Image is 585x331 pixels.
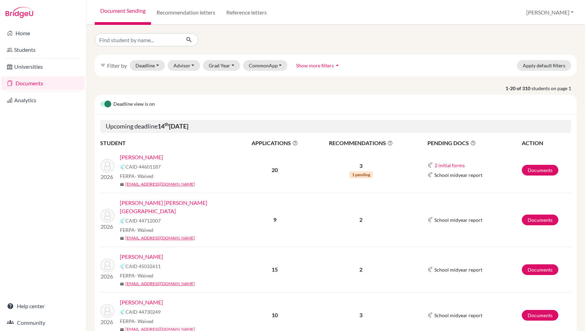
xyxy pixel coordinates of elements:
b: 10 [272,312,278,318]
p: 2026 [101,272,114,281]
p: 2 [311,216,411,224]
a: [EMAIL_ADDRESS][DOMAIN_NAME] [125,235,195,241]
img: Common App logo [427,172,433,178]
img: Common App logo [427,162,433,168]
sup: th [164,122,169,127]
p: 3 [311,162,411,170]
i: filter_list [100,63,106,68]
span: RECOMMENDATIONS [311,139,411,147]
img: Common App logo [120,218,125,224]
th: STUDENT [100,139,238,148]
span: mail [120,182,124,187]
span: mail [120,282,124,286]
a: Analytics [1,93,85,107]
p: 2026 [101,223,114,231]
img: Common App logo [427,312,433,318]
button: [PERSON_NAME] [523,6,577,19]
a: Help center [1,299,85,313]
img: Carbajal, Angelica [101,159,114,173]
span: FERPA [120,172,153,180]
span: Deadline view is on [113,100,155,108]
img: Common App logo [427,267,433,272]
img: Bridge-U [6,7,33,18]
th: ACTION [521,139,571,148]
img: Castro Montvelisky, Sofía [101,209,114,223]
button: Deadline [130,60,165,71]
a: Home [1,26,85,40]
img: Common App logo [427,217,433,223]
p: 2 [311,265,411,274]
img: Davidson, Ruby [101,304,114,318]
i: arrow_drop_up [334,62,341,69]
a: Documents [522,264,558,275]
span: Filter by [107,62,127,69]
span: 1 pending [349,171,373,178]
span: FERPA [120,318,153,325]
button: 2 initial forms [434,161,465,169]
button: Grad Year [203,60,240,71]
a: [PERSON_NAME] [120,253,163,261]
b: 15 [272,266,278,273]
input: Find student by name... [95,33,180,46]
a: Documents [522,215,558,225]
a: Universities [1,60,85,74]
p: 3 [311,311,411,319]
img: Common App logo [120,164,125,170]
b: 9 [273,216,276,223]
span: - Waived [135,227,153,233]
button: Apply default filters [517,60,571,71]
span: - Waived [135,318,153,324]
span: CAID 44712007 [125,217,161,224]
span: mail [120,236,124,240]
a: [PERSON_NAME] [120,298,163,306]
a: Documents [522,165,558,176]
button: CommonApp [243,60,288,71]
b: 14 [DATE] [158,122,188,130]
span: FERPA [120,272,153,279]
strong: 1-20 of 310 [506,85,531,92]
a: Documents [1,76,85,90]
a: [PERSON_NAME] [PERSON_NAME][GEOGRAPHIC_DATA] [120,199,243,215]
span: APPLICATIONS [239,139,311,147]
span: School midyear report [434,171,482,179]
span: CAID 44730249 [125,308,161,315]
p: 2026 [101,318,114,326]
span: CAID 45032611 [125,263,161,270]
span: School midyear report [434,312,482,319]
span: - Waived [135,173,153,179]
a: [EMAIL_ADDRESS][DOMAIN_NAME] [125,281,195,287]
img: Common App logo [120,309,125,315]
img: Curry, Owen [101,258,114,272]
a: [PERSON_NAME] [120,153,163,161]
span: - Waived [135,273,153,278]
span: FERPA [120,226,153,234]
span: CAID 44601187 [125,163,161,170]
span: School midyear report [434,266,482,273]
h5: Upcoming deadline [100,120,571,133]
p: 2026 [101,173,114,181]
img: Common App logo [120,264,125,269]
span: students on page 1 [531,85,577,92]
b: 20 [272,167,278,173]
a: Documents [522,310,558,321]
span: PENDING DOCS [427,139,521,147]
a: Students [1,43,85,57]
a: Community [1,316,85,330]
button: Advisor [168,60,200,71]
span: Show more filters [296,63,334,68]
a: [EMAIL_ADDRESS][DOMAIN_NAME] [125,181,195,187]
button: Show more filtersarrow_drop_up [290,60,347,71]
span: School midyear report [434,216,482,224]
